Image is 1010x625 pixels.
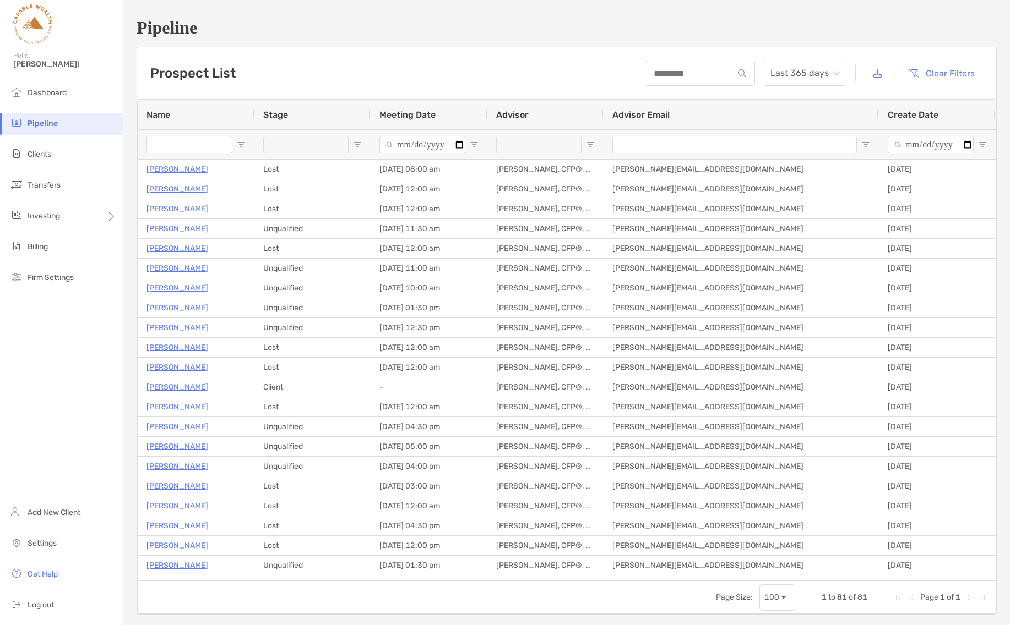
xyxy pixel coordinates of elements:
[254,239,371,258] div: Lost
[604,397,879,416] div: [PERSON_NAME][EMAIL_ADDRESS][DOMAIN_NAME]
[487,179,604,199] div: [PERSON_NAME], CFP®, CIMA, CEPA
[604,377,879,397] div: [PERSON_NAME][EMAIL_ADDRESS][DOMAIN_NAME]
[146,182,208,196] a: [PERSON_NAME]
[604,516,879,535] div: [PERSON_NAME][EMAIL_ADDRESS][DOMAIN_NAME]
[879,179,996,199] div: [DATE]
[146,301,208,315] p: [PERSON_NAME]
[487,259,604,278] div: [PERSON_NAME], CFP®, CIMA, CEPA
[604,219,879,238] div: [PERSON_NAME][EMAIL_ADDRESS][DOMAIN_NAME]
[861,140,870,149] button: Open Filter Menu
[146,341,208,354] p: [PERSON_NAME]
[604,199,879,218] div: [PERSON_NAME][EMAIL_ADDRESS][DOMAIN_NAME]
[716,593,753,602] div: Page Size:
[146,420,208,434] a: [PERSON_NAME]
[487,516,604,535] div: [PERSON_NAME], CFP®, CIMA, CEPA
[879,199,996,218] div: [DATE]
[371,536,487,555] div: [DATE] 12:00 pm
[371,457,487,476] div: [DATE] 04:00 pm
[371,338,487,357] div: [DATE] 12:00 am
[371,358,487,377] div: [DATE] 12:00 am
[470,140,479,149] button: Open Filter Menu
[146,400,208,414] p: [PERSON_NAME]
[487,536,604,555] div: [PERSON_NAME], CFP®, CIMA, CEPA
[487,476,604,496] div: [PERSON_NAME], CFP®, CIMA, CEPA
[770,61,840,85] span: Last 365 days
[371,556,487,575] div: [DATE] 01:30 pm
[146,242,208,255] a: [PERSON_NAME]
[146,539,208,552] a: [PERSON_NAME]
[764,593,779,602] div: 100
[604,160,879,179] div: [PERSON_NAME][EMAIL_ADDRESS][DOMAIN_NAME]
[146,162,208,176] a: [PERSON_NAME]
[604,575,879,595] div: [PERSON_NAME][EMAIL_ADDRESS][DOMAIN_NAME]
[254,338,371,357] div: Lost
[254,377,371,397] div: Client
[487,338,604,357] div: [PERSON_NAME], CFP®, CIMA, CEPA
[146,578,208,592] p: [PERSON_NAME]
[254,298,371,317] div: Unqualified
[604,179,879,199] div: [PERSON_NAME][EMAIL_ADDRESS][DOMAIN_NAME]
[254,259,371,278] div: Unqualified
[10,270,23,283] img: firm-settings icon
[146,202,208,216] a: [PERSON_NAME]
[879,377,996,397] div: [DATE]
[254,516,371,535] div: Lost
[879,457,996,476] div: [DATE]
[487,496,604,516] div: [PERSON_NAME], CFP®, CIMA, CEPA
[487,397,604,416] div: [PERSON_NAME], CFP®, CIMA, CEPA
[879,338,996,357] div: [DATE]
[879,476,996,496] div: [DATE]
[879,556,996,575] div: [DATE]
[604,496,879,516] div: [PERSON_NAME][EMAIL_ADDRESS][DOMAIN_NAME]
[371,199,487,218] div: [DATE] 12:00 am
[10,567,23,580] img: get-help icon
[828,593,835,602] span: to
[10,85,23,98] img: dashboard icon
[146,261,208,275] a: [PERSON_NAME]
[837,593,847,602] span: 81
[899,61,983,85] button: Clear Filters
[371,179,487,199] div: [DATE] 12:00 am
[879,417,996,436] div: [DATE]
[879,496,996,516] div: [DATE]
[888,109,938,120] span: Create Date
[28,150,51,159] span: Clients
[857,593,867,602] span: 81
[254,476,371,496] div: Lost
[137,18,997,38] h1: Pipeline
[487,575,604,595] div: [PERSON_NAME], CFP®, CIMA, CEPA
[146,321,208,335] a: [PERSON_NAME]
[371,298,487,317] div: [DATE] 01:30 pm
[879,437,996,456] div: [DATE]
[604,476,879,496] div: [PERSON_NAME][EMAIL_ADDRESS][DOMAIN_NAME]
[263,109,288,120] span: Stage
[940,593,945,602] span: 1
[146,222,208,235] p: [PERSON_NAME]
[254,358,371,377] div: Lost
[604,338,879,357] div: [PERSON_NAME][EMAIL_ADDRESS][DOMAIN_NAME]
[604,298,879,317] div: [PERSON_NAME][EMAIL_ADDRESS][DOMAIN_NAME]
[146,380,208,394] p: [PERSON_NAME]
[371,160,487,179] div: [DATE] 08:00 am
[146,558,208,572] p: [PERSON_NAME]
[371,278,487,298] div: [DATE] 10:00 am
[10,116,23,129] img: pipeline icon
[371,219,487,238] div: [DATE] 11:30 am
[353,140,362,149] button: Open Filter Menu
[586,140,595,149] button: Open Filter Menu
[254,397,371,416] div: Lost
[487,556,604,575] div: [PERSON_NAME], CFP®, CIMA, CEPA
[487,437,604,456] div: [PERSON_NAME], CFP®, CIMA, CEPA
[146,519,208,533] p: [PERSON_NAME]
[146,459,208,473] p: [PERSON_NAME]
[879,575,996,595] div: [DATE]
[254,437,371,456] div: Unqualified
[371,417,487,436] div: [DATE] 04:30 pm
[146,479,208,493] a: [PERSON_NAME]
[879,318,996,337] div: [DATE]
[254,575,371,595] div: Lost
